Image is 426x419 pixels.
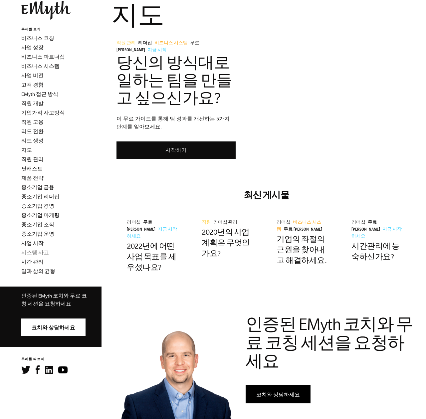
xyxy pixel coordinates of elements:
a: 지금 시작 [147,48,169,53]
font: 리더십 [138,41,152,46]
a: 시간관리에 능숙하신가요? [351,242,400,261]
a: 리더십 [277,221,293,225]
a: 비즈니스 파트너십 [21,54,65,60]
a: 리더십 [127,221,143,225]
font: 시작하기 [165,147,187,153]
a: 기업가적 사고방식 [21,110,65,115]
a: 당신의 방식대로 일하는 팀을 만들고 싶으신가요? [116,55,232,106]
a: 중소기업 금융 [21,185,54,190]
font: 이 무료 가이드를 통해 팀 성과를 개선하는 5가지 단계를 알아보세요. [116,116,230,129]
img: 유튜브 [58,366,68,373]
a: 비즈니스 코칭 [21,36,54,41]
font: 지금 시작 [147,48,167,53]
a: 팟캐스트 [21,166,43,171]
font: 리더십 관리 [213,221,237,225]
a: 리더십 관리 [213,221,240,225]
font: 지도 [111,2,164,29]
a: 고객 경험 [21,82,44,88]
a: 직원 개발 [21,101,44,106]
img: 링크드인 [45,366,53,374]
font: 최신 게시물 [244,190,289,200]
a: 시작하기 [116,141,236,159]
a: 코치와 상담하세요 [246,385,311,403]
a: 중소기업 리더십 [21,194,60,199]
a: 중소기업 조직 [21,222,54,227]
a: 중소기업 운영 [21,231,54,237]
font: 리더십 [127,221,141,225]
a: 중소기업 마케팅 [21,213,60,218]
font: 무료 [PERSON_NAME] [284,228,322,232]
a: 제품 전략 [21,175,44,181]
a: 2020년의 사업 계획은 무엇인가요? [202,228,250,257]
a: 비즈니스 시스템 [21,64,60,69]
iframe: Chat Widget [393,387,426,419]
font: 직원 관리 [116,41,136,46]
a: 무료 [PERSON_NAME] [284,228,324,232]
a: 비즈니스 시스템 [154,41,190,46]
a: EMyth 접근 방식 [21,92,58,97]
a: 리드 전환 [21,129,44,134]
font: 리더십 [277,221,291,225]
div: 채팅 위젯 [393,387,426,419]
a: 사업 시작 [21,241,44,246]
a: 사업 비전 [21,73,44,78]
a: 사업 성장 [21,45,44,50]
a: 중소기업 경영 [21,203,54,209]
img: 페이스북 [36,365,40,374]
a: 비즈니스 시스템 [277,221,321,232]
font: 비즈니스 시스템 [154,41,188,46]
a: 일과 삶의 균형 [21,269,55,274]
a: 직원 관리 [21,157,44,162]
img: E신화 [21,1,71,20]
font: 코치와 상담하세요 [32,325,75,330]
font: 리더십 [351,221,365,225]
a: 직원 [202,221,213,225]
font: 우리를 따르라 [21,358,44,361]
img: 지저귀다 [21,366,30,374]
font: 코치와 상담하세요 [256,392,300,397]
a: 리드 생성 [21,138,44,143]
a: 시스템 사고 [21,250,49,255]
a: 시간 관리 [21,259,44,265]
a: 직원 고용 [21,119,44,125]
a: 기업의 좌절의 근원을 찾아내고 해결하세요. [277,235,326,264]
font: 주제별 보기 [21,28,41,31]
a: 2022년에 어떤 사업 목표를 세우셨나요? [127,242,176,271]
font: 직원 [202,221,211,225]
a: 지도 [21,147,32,153]
font: 인증된 EMyth 코치와 무료 코칭 세션을 요청하세요 [21,293,87,307]
font: 인증된 EMyth 코치와 무료 코칭 세션을 요청하세요 [246,315,413,370]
